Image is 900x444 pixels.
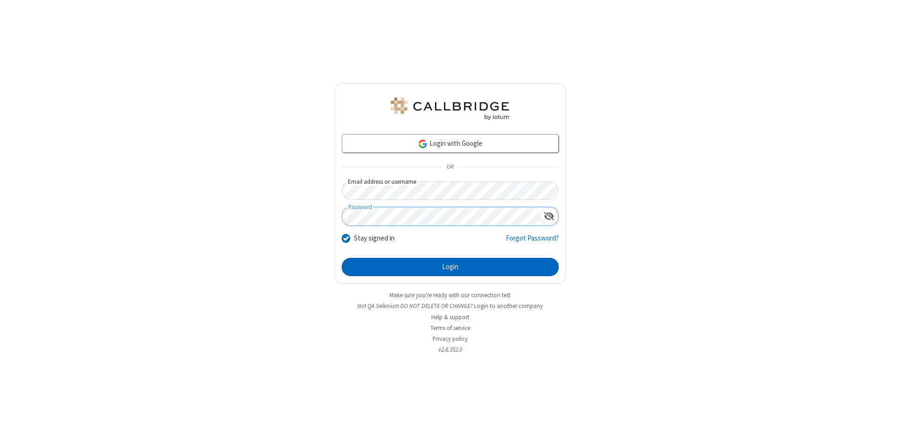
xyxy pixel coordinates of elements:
a: Forgot Password? [506,233,559,251]
button: Login to another company [474,301,543,310]
a: Make sure you're ready with our connection test [390,291,510,299]
div: Show password [540,207,558,225]
span: OR [442,161,457,174]
a: Terms of service [430,324,470,332]
label: Stay signed in [354,233,395,244]
a: Help & support [431,313,469,321]
iframe: Chat [877,420,893,437]
button: Login [342,258,559,277]
input: Email address or username [342,181,559,200]
a: Login with Google [342,134,559,153]
li: Not QA Selenium DO NOT DELETE OR CHANGE? [334,301,566,310]
img: QA Selenium DO NOT DELETE OR CHANGE [389,98,511,120]
input: Password [342,207,540,226]
img: google-icon.png [418,139,428,149]
li: v2.6.352.0 [334,345,566,354]
a: Privacy policy [433,335,468,343]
